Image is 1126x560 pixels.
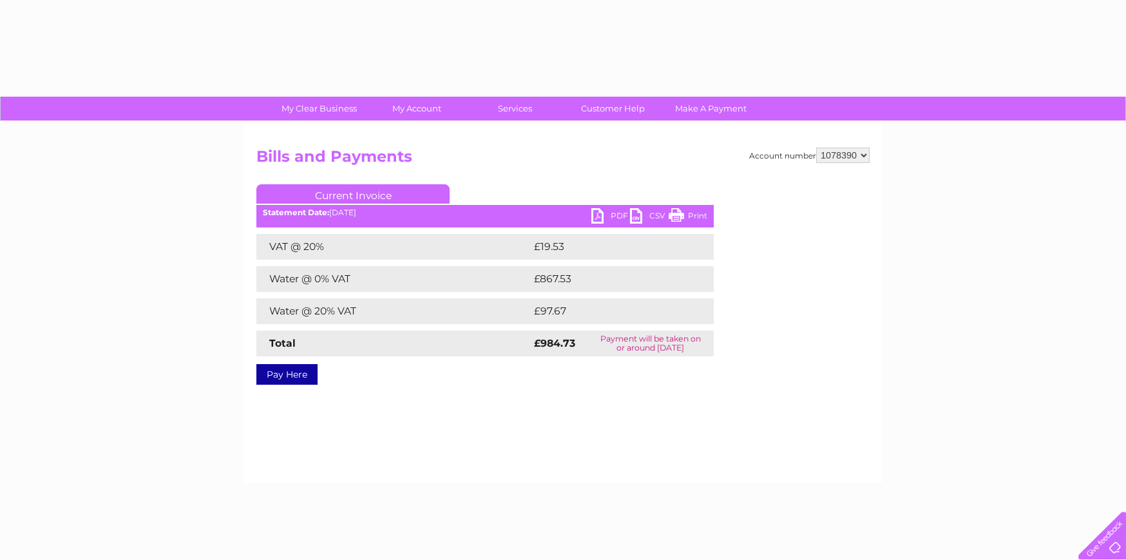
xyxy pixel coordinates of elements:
strong: Total [269,337,296,349]
td: Payment will be taken on or around [DATE] [587,331,714,356]
strong: £984.73 [534,337,575,349]
a: Customer Help [560,97,666,121]
a: Print [669,208,707,227]
td: £97.67 [531,298,687,324]
a: My Account [364,97,470,121]
b: Statement Date: [263,208,329,217]
div: Account number [749,148,870,163]
a: My Clear Business [266,97,372,121]
a: Make A Payment [658,97,764,121]
td: Water @ 0% VAT [256,266,531,292]
td: Water @ 20% VAT [256,298,531,324]
a: PDF [591,208,630,227]
a: Current Invoice [256,184,450,204]
td: £867.53 [531,266,691,292]
a: Pay Here [256,364,318,385]
h2: Bills and Payments [256,148,870,172]
a: Services [462,97,568,121]
div: [DATE] [256,208,714,217]
td: £19.53 [531,234,687,260]
td: VAT @ 20% [256,234,531,260]
a: CSV [630,208,669,227]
